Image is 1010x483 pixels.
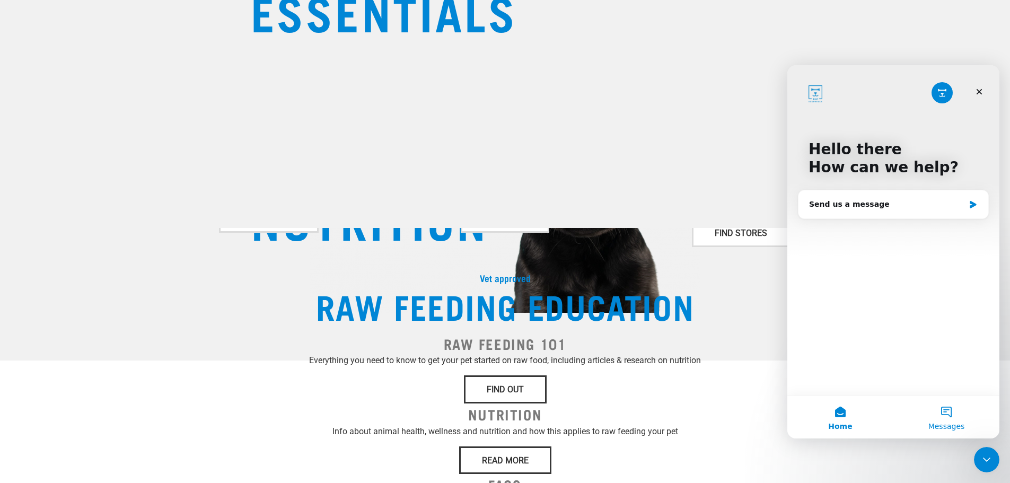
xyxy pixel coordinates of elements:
[974,447,999,472] iframe: Intercom live chat
[787,65,999,438] iframe: Intercom live chat
[692,219,790,247] a: FIND STORES
[157,286,853,324] h2: RAW FEEDING EDUCATION
[157,403,853,425] h3: NUTRITION
[157,333,853,355] h3: RAW FEEDING 101
[157,273,853,284] p: Vet approved
[459,446,551,474] a: Read More
[157,425,853,438] p: Info about animal health, wellness and nutrition and how this applies to raw feeding your pet
[464,375,547,403] a: Find Out
[157,354,853,367] p: Everything you need to know to get your pet started on raw food, including articles & research on...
